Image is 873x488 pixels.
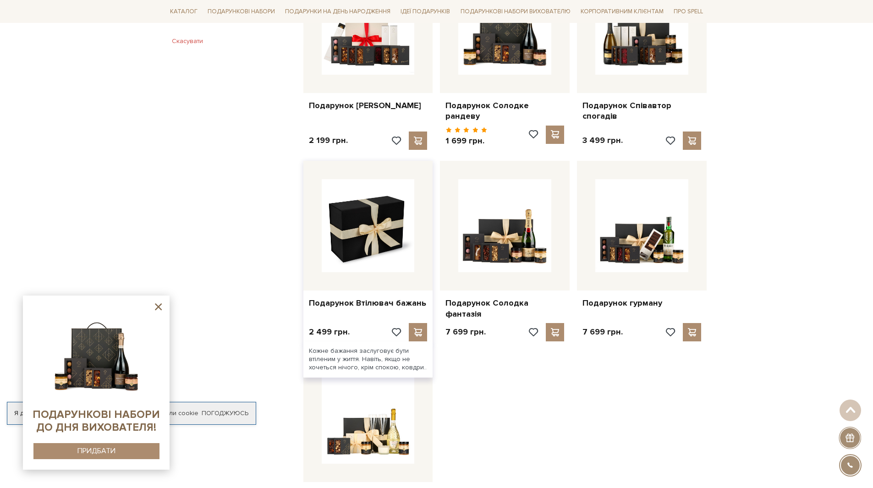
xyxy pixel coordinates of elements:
[445,100,564,122] a: Подарунок Солодке рандеву
[577,4,667,19] a: Корпоративним клієнтам
[309,135,348,146] p: 2 199 грн.
[582,298,701,308] a: Подарунок гурману
[281,5,394,19] a: Подарунки на День народження
[202,409,248,417] a: Погоджуюсь
[166,34,209,49] button: Скасувати
[309,100,428,111] a: Подарунок [PERSON_NAME]
[445,327,486,337] p: 7 699 грн.
[397,5,454,19] a: Ідеї подарунків
[309,298,428,308] a: Подарунок Втілювач бажань
[7,409,256,417] div: Я дозволяю [DOMAIN_NAME] використовувати
[582,135,623,146] p: 3 499 грн.
[670,5,707,19] a: Про Spell
[166,5,201,19] a: Каталог
[445,298,564,319] a: Подарунок Солодка фантазія
[322,179,415,272] img: Подарунок Втілювач бажань
[582,327,623,337] p: 7 699 грн.
[204,5,279,19] a: Подарункові набори
[445,136,487,146] p: 1 699 грн.
[582,100,701,122] a: Подарунок Співавтор спогадів
[157,409,198,417] a: файли cookie
[309,327,350,337] p: 2 499 грн.
[457,4,574,19] a: Подарункові набори вихователю
[303,341,433,378] div: Кожне бажання заслуговує бути втіленим у життя. Навіть, якщо не хочеться нічого, крім спокою, ков...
